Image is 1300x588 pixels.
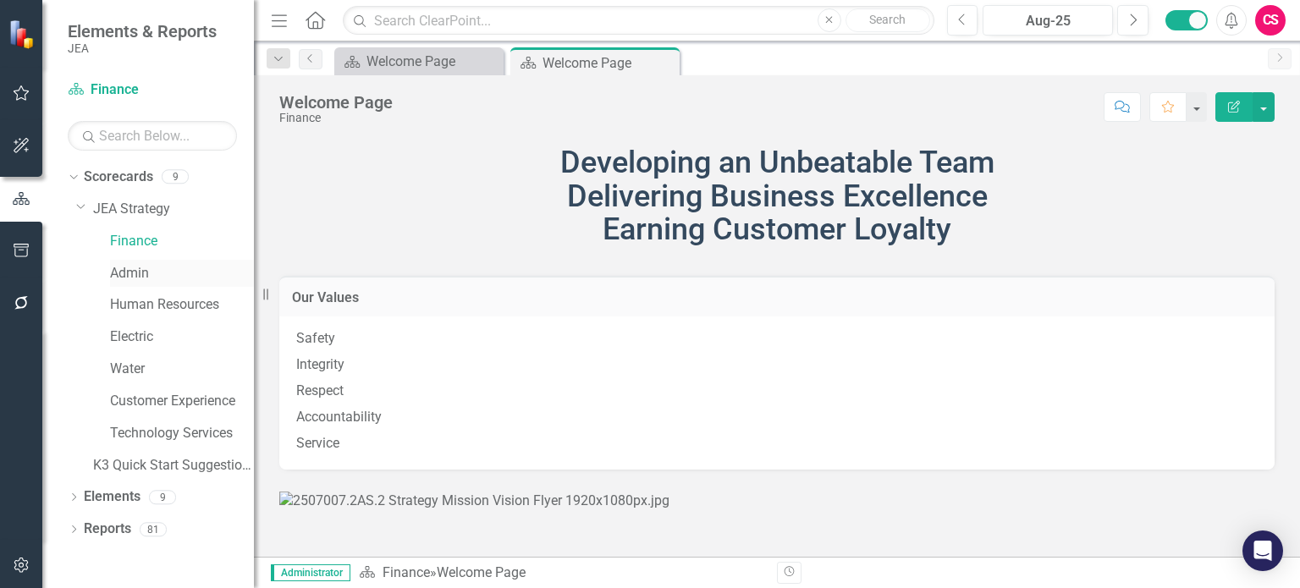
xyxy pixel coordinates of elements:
div: 9 [149,490,176,504]
p: Service [296,431,1258,453]
p: Accountability [296,404,1258,431]
a: Water [110,360,254,379]
div: Welcome Page [366,51,499,72]
p: Safety [296,329,1258,352]
span: Search [869,13,906,26]
span: Elements & Reports [68,21,217,41]
a: Technology Services [110,424,254,443]
a: Human Resources [110,295,254,315]
a: Finance [110,232,254,251]
button: Aug-25 [983,5,1113,36]
button: CS [1255,5,1286,36]
div: Welcome Page [279,93,393,112]
div: Welcome Page [437,564,526,580]
p: Integrity [296,352,1258,378]
div: Finance [279,112,393,124]
span: Delivering Business Excellence [567,179,988,214]
a: Reports [84,519,131,539]
input: Search ClearPoint... [343,6,934,36]
a: K3 Quick Start Suggestions [93,456,254,475]
div: » [359,563,764,583]
a: Finance [68,80,237,100]
a: JEA Strategy [93,200,254,219]
div: 9 [162,170,189,184]
p: Respect [296,378,1258,404]
a: Customer Experience [110,392,254,411]
img: ClearPoint Strategy [8,19,38,49]
a: Scorecards [84,168,153,187]
a: Finance [383,564,430,580]
div: 81 [140,522,167,536]
a: Welcome Page [339,51,499,72]
a: Admin [110,264,254,283]
span: Administrator [271,564,350,581]
div: Open Intercom Messenger [1242,530,1283,571]
div: Aug-25 [989,11,1107,31]
button: Search [846,8,930,32]
a: Elements [84,487,140,507]
span: Developing an Unbeatable Team [560,145,994,180]
a: Electric [110,327,254,347]
input: Search Below... [68,121,237,151]
h3: Our Values [292,290,1262,305]
span: Earning Customer Loyalty [603,212,951,247]
small: JEA [68,41,217,55]
div: Welcome Page [543,52,675,74]
img: 2507007.2AS.2 Strategy Mission Vision Flyer 1920x1080px.jpg [279,492,669,511]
